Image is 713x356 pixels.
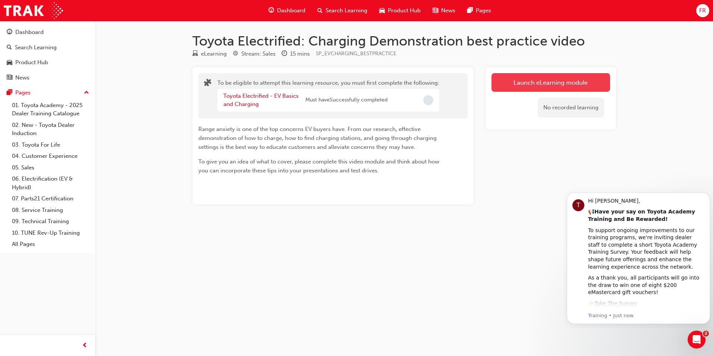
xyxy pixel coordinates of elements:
[233,51,238,57] span: target-icon
[82,341,88,350] span: prev-icon
[3,25,92,39] a: Dashboard
[9,173,92,193] a: 06. Electrification (EV & Hybrid)
[9,139,92,151] a: 03. Toyota For Life
[9,238,92,250] a: All Pages
[316,50,396,57] span: Learning resource code
[282,49,310,59] div: Duration
[388,6,421,15] span: Product Hub
[15,28,44,37] div: Dashboard
[696,4,709,17] button: FR
[3,86,92,100] button: Pages
[7,59,12,66] span: car-icon
[282,51,287,57] span: clock-icon
[3,71,92,85] a: News
[263,3,311,18] a: guage-iconDashboard
[564,186,713,328] iframe: Intercom notifications message
[84,88,89,98] span: up-icon
[192,51,198,57] span: learningResourceType_ELEARNING-icon
[7,44,12,51] span: search-icon
[217,79,439,113] div: To be eligible to attempt this learning resource, you must first complete the following:
[15,43,57,52] div: Search Learning
[233,49,276,59] div: Stream
[379,6,385,15] span: car-icon
[461,3,497,18] a: pages-iconPages
[9,150,92,162] a: 04. Customer Experience
[373,3,427,18] a: car-iconProduct Hub
[9,162,92,174] a: 05. Sales
[15,88,31,97] div: Pages
[3,41,92,54] a: Search Learning
[427,3,461,18] a: news-iconNews
[192,49,227,59] div: Type
[326,6,367,15] span: Search Learning
[290,50,310,58] div: 15 mins
[277,6,305,15] span: Dashboard
[3,24,92,86] button: DashboardSearch LearningProduct HubNews
[3,56,92,69] a: Product Hub
[198,158,441,174] span: To give you an idea of what to cover, please complete this video module and think about how you c...
[15,74,29,82] div: News
[198,126,438,150] span: Range anxiety is one of the top concerns EV buyers have. From our research, effective demonstrati...
[204,79,211,88] span: puzzle-icon
[476,6,491,15] span: Pages
[433,6,438,15] span: news-icon
[467,6,473,15] span: pages-icon
[7,90,12,96] span: pages-icon
[703,331,709,337] span: 2
[688,331,706,349] iframe: Intercom live chat
[9,216,92,227] a: 09. Technical Training
[491,73,610,92] button: Launch eLearning module
[311,3,373,18] a: search-iconSearch Learning
[9,193,92,204] a: 07. Parts21 Certification
[9,227,92,239] a: 10. TUNE Rev-Up Training
[241,50,276,58] div: Stream: Sales
[9,204,92,216] a: 08. Service Training
[7,75,12,81] span: news-icon
[699,6,706,15] span: FR
[441,6,455,15] span: News
[9,119,92,139] a: 02. New - Toyota Dealer Induction
[201,50,227,58] div: eLearning
[9,100,92,119] a: 01. Toyota Academy - 2025 Dealer Training Catalogue
[317,6,323,15] span: search-icon
[268,6,274,15] span: guage-icon
[423,95,433,105] span: Incomplete
[7,29,12,36] span: guage-icon
[305,96,387,104] span: Must have Successfully completed
[4,2,63,19] img: Trak
[538,98,604,118] div: No recorded learning
[15,58,48,67] div: Product Hub
[192,33,616,49] h1: Toyota Electrified: Charging Demonstration best practice video
[223,93,299,108] a: Toyota Electrified - EV Basics and Charging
